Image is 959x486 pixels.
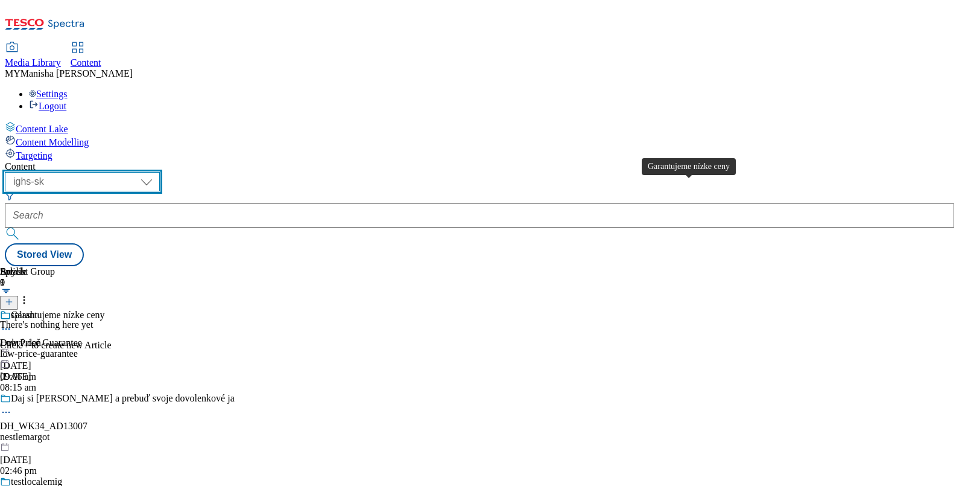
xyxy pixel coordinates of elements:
div: Daj si [PERSON_NAME] a prebuď svoje dovolenkové ja [11,393,235,404]
div: Content [5,161,954,172]
span: Content Lake [16,124,68,134]
span: Media Library [5,57,61,68]
a: Logout [29,101,66,111]
span: MY [5,68,21,78]
a: Content Lake [5,121,954,135]
a: Targeting [5,148,954,161]
a: Settings [29,89,68,99]
span: Targeting [16,150,52,161]
svg: Search Filters [5,191,14,201]
span: Content [71,57,101,68]
span: Manisha [PERSON_NAME] [21,68,133,78]
a: Media Library [5,43,61,68]
a: Content Modelling [5,135,954,148]
input: Search [5,203,954,228]
button: Stored View [5,243,84,266]
a: Content [71,43,101,68]
div: Garantujeme nízke ceny [11,310,104,321]
span: Content Modelling [16,137,89,147]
